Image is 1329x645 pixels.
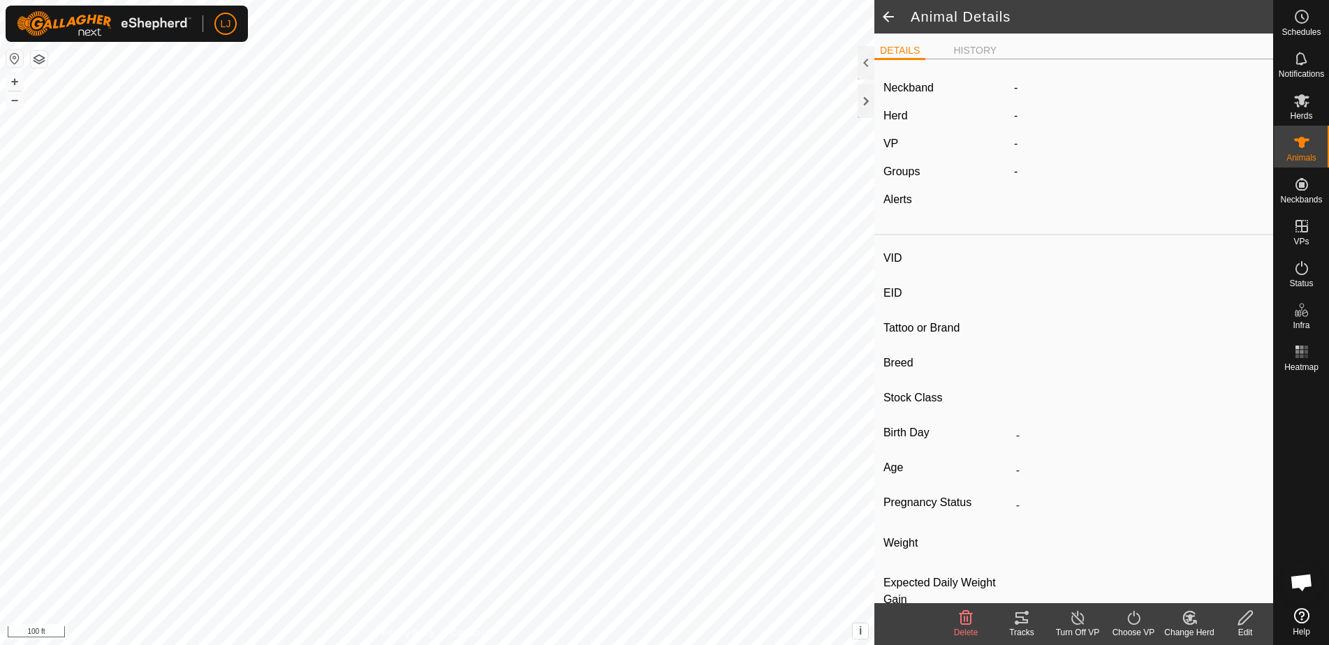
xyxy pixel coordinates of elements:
label: Expected Daily Weight Gain [883,574,1011,608]
span: Delete [954,628,978,637]
label: Birth Day [883,424,1011,442]
label: Breed [883,354,1011,372]
div: - [1008,163,1270,180]
div: Open chat [1281,561,1323,603]
div: Choose VP [1106,626,1161,639]
label: Groups [883,165,920,177]
div: Tracks [994,626,1050,639]
a: Contact Us [451,627,492,639]
button: Reset Map [6,50,23,67]
li: DETAILS [874,43,925,60]
button: + [6,73,23,90]
span: Notifications [1279,70,1324,78]
label: Age [883,459,1011,477]
span: - [1014,110,1018,121]
label: EID [883,284,1011,302]
label: Neckband [883,80,934,96]
li: HISTORY [948,43,1002,58]
button: i [853,623,868,639]
label: Stock Class [883,389,1011,407]
div: Edit [1217,626,1273,639]
span: Neckbands [1280,195,1322,204]
div: Change Herd [1161,626,1217,639]
span: Infra [1293,321,1309,329]
span: Herds [1290,112,1312,120]
a: Privacy Policy [382,627,434,639]
a: Help [1274,602,1329,642]
app-display-virtual-paddock-transition: - [1014,138,1018,149]
label: - [1014,80,1018,96]
button: – [6,91,23,108]
span: Help [1293,628,1310,636]
span: Schedules [1282,28,1321,36]
span: Animals [1286,154,1316,162]
label: Weight [883,528,1011,558]
span: Heatmap [1284,363,1319,371]
label: Tattoo or Brand [883,319,1011,337]
img: Gallagher Logo [17,11,191,36]
span: LJ [221,17,231,31]
label: VP [883,138,898,149]
h2: Animal Details [911,8,1273,25]
span: i [859,625,862,637]
label: Alerts [883,193,912,205]
span: Status [1289,279,1313,288]
label: Pregnancy Status [883,494,1011,512]
div: Turn Off VP [1050,626,1106,639]
label: VID [883,249,1011,267]
button: Map Layers [31,51,47,68]
span: VPs [1293,237,1309,246]
label: Herd [883,110,908,121]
